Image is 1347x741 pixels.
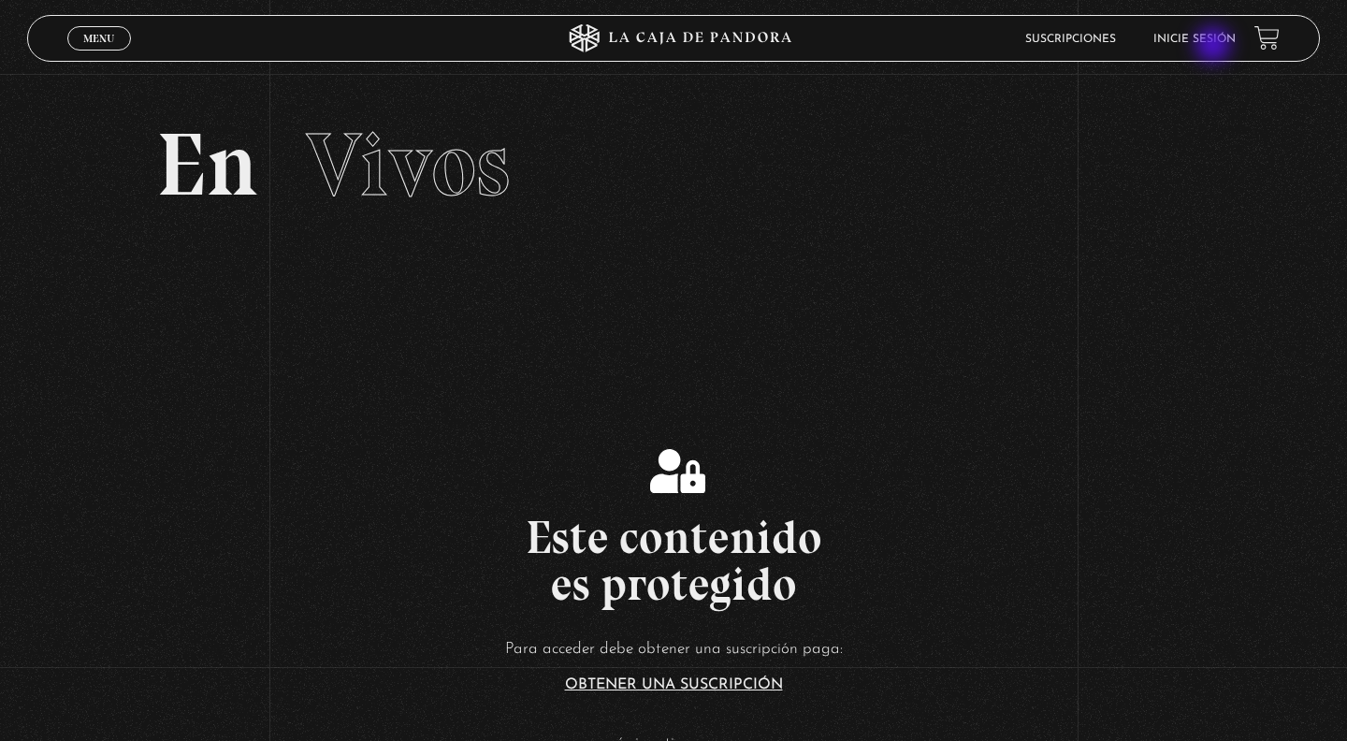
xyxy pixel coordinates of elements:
a: View your shopping cart [1254,25,1280,51]
a: Suscripciones [1025,34,1116,45]
span: Menu [83,33,114,44]
span: Cerrar [78,49,122,62]
h2: En [156,121,1191,210]
a: Obtener una suscripción [565,677,783,692]
span: Vivos [306,111,510,218]
a: Inicie sesión [1153,34,1236,45]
